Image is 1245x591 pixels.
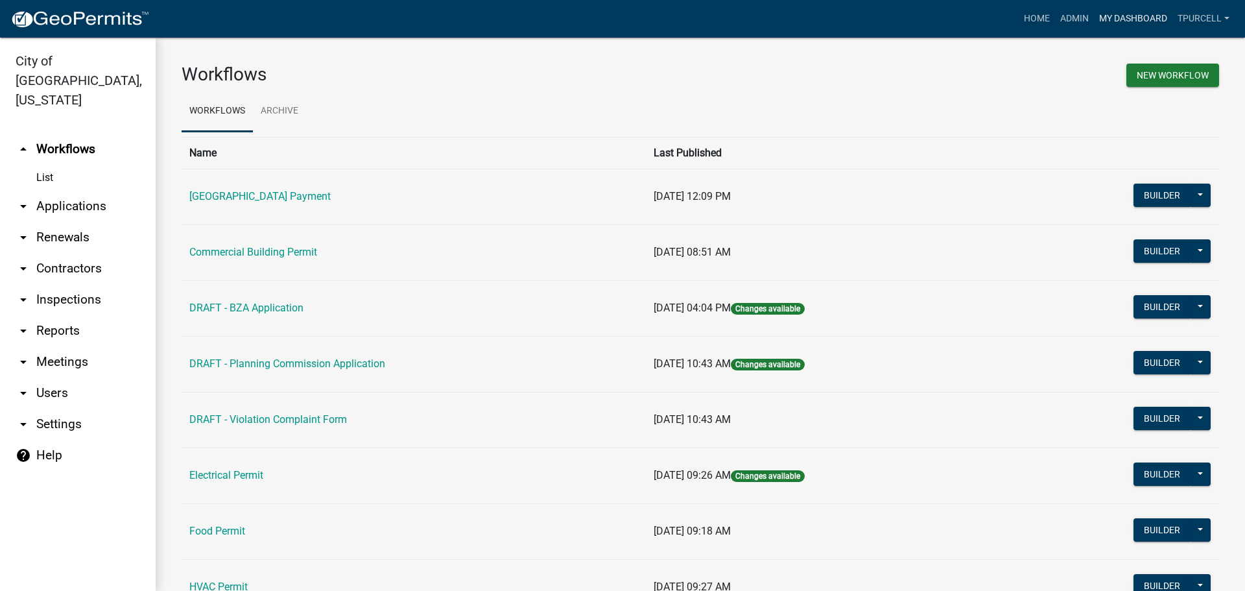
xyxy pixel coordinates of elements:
[189,357,385,370] a: DRAFT - Planning Commission Application
[1133,407,1191,430] button: Builder
[16,385,31,401] i: arrow_drop_down
[654,190,731,202] span: [DATE] 12:09 PM
[654,302,731,314] span: [DATE] 04:04 PM
[1133,295,1191,319] button: Builder
[16,448,31,463] i: help
[654,469,731,481] span: [DATE] 09:26 AM
[16,292,31,308] i: arrow_drop_down
[1133,518,1191,542] button: Builder
[253,91,306,132] a: Archive
[654,413,731,426] span: [DATE] 10:43 AM
[189,190,331,202] a: [GEOGRAPHIC_DATA] Payment
[189,246,317,258] a: Commercial Building Permit
[182,91,253,132] a: Workflows
[731,303,805,315] span: Changes available
[182,137,646,169] th: Name
[189,469,263,481] a: Electrical Permit
[1094,6,1172,31] a: My Dashboard
[731,359,805,370] span: Changes available
[16,261,31,276] i: arrow_drop_down
[189,413,347,426] a: DRAFT - Violation Complaint Form
[654,525,731,537] span: [DATE] 09:18 AM
[1133,184,1191,207] button: Builder
[731,470,805,482] span: Changes available
[654,357,731,370] span: [DATE] 10:43 AM
[16,416,31,432] i: arrow_drop_down
[1172,6,1235,31] a: Tpurcell
[1055,6,1094,31] a: Admin
[182,64,691,86] h3: Workflows
[16,199,31,214] i: arrow_drop_down
[1126,64,1219,87] button: New Workflow
[646,137,1012,169] th: Last Published
[16,141,31,157] i: arrow_drop_up
[16,323,31,339] i: arrow_drop_down
[654,246,731,258] span: [DATE] 08:51 AM
[189,525,245,537] a: Food Permit
[189,302,303,314] a: DRAFT - BZA Application
[16,230,31,245] i: arrow_drop_down
[1019,6,1055,31] a: Home
[16,354,31,370] i: arrow_drop_down
[1133,239,1191,263] button: Builder
[1133,463,1191,486] button: Builder
[1133,351,1191,374] button: Builder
